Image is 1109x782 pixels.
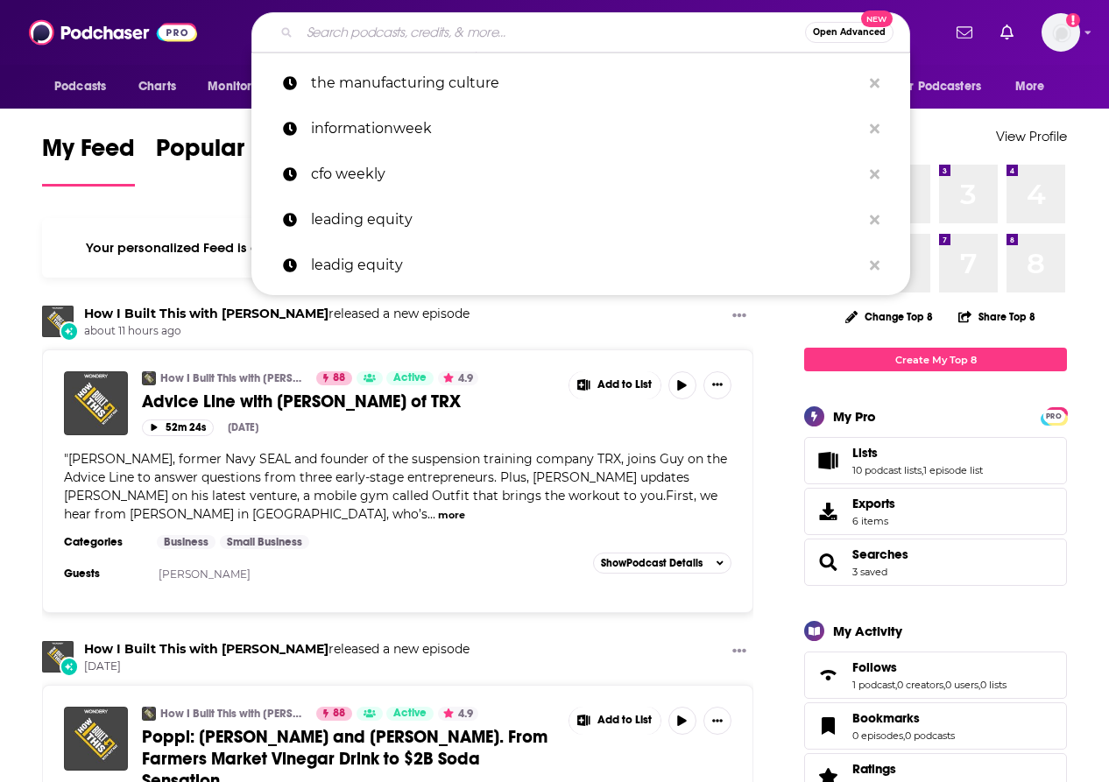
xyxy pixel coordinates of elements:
[64,371,128,435] img: Advice Line with Randy Hetrick of TRX
[804,437,1067,484] span: Lists
[922,464,923,476] span: ,
[903,729,905,742] span: ,
[64,567,143,581] h3: Guests
[804,652,1067,699] span: Follows
[852,710,920,726] span: Bookmarks
[905,729,955,742] a: 0 podcasts
[311,60,861,106] p: the manufacturing culture
[897,679,943,691] a: 0 creators
[127,70,187,103] a: Charts
[251,60,910,106] a: the manufacturing culture
[980,679,1007,691] a: 0 lists
[157,535,215,549] a: Business
[852,659,1007,675] a: Follows
[438,371,478,385] button: 4.9
[852,496,895,511] span: Exports
[251,243,910,288] a: leadig equity
[42,306,74,337] img: How I Built This with Guy Raz
[84,641,470,658] h3: released a new episode
[311,197,861,243] p: leading equity
[950,18,979,47] a: Show notifications dropdown
[84,641,328,657] a: How I Built This with Guy Raz
[861,11,893,27] span: New
[597,378,652,391] span: Add to List
[251,151,910,197] a: cfo weekly
[996,128,1067,144] a: View Profile
[142,371,156,385] img: How I Built This with Guy Raz
[957,299,1036,334] button: Share Top 8
[84,306,328,321] a: How I Built This with Guy Raz
[42,218,753,278] div: Your personalized Feed is curated based on the Podcasts, Creators, Users, and Lists that you Follow.
[1015,74,1045,99] span: More
[601,557,703,569] span: Show Podcast Details
[835,306,943,328] button: Change Top 8
[569,707,660,735] button: Show More Button
[993,18,1021,47] a: Show notifications dropdown
[852,659,897,675] span: Follows
[978,679,980,691] span: ,
[810,663,845,687] a: Follows
[725,306,753,328] button: Show More Button
[1042,13,1080,52] span: Logged in as systemsteam
[804,702,1067,750] span: Bookmarks
[220,535,309,549] a: Small Business
[311,243,861,288] p: leadig equity
[810,714,845,738] a: Bookmarks
[195,70,293,103] button: open menu
[386,371,434,385] a: Active
[142,419,214,436] button: 52m 24s
[333,705,345,722] span: 88
[427,506,435,522] span: ...
[923,464,983,476] a: 1 episode list
[833,408,876,425] div: My Pro
[64,707,128,771] img: Poppi: Allison and Stephen Ellsworth. From Farmers Market Vinegar Drink to $2B Soda Sensation
[156,133,305,187] a: Popular Feed
[64,451,727,522] span: "
[60,657,79,676] div: New Episode
[64,451,727,522] span: [PERSON_NAME], former Navy SEAL and founder of the suspension training company TRX, joins Guy on ...
[142,391,461,412] span: Advice Line with [PERSON_NAME] of TRX
[895,679,897,691] span: ,
[1043,410,1064,423] span: PRO
[886,70,1007,103] button: open menu
[852,445,983,461] a: Lists
[1066,13,1080,27] svg: Add a profile image
[1042,13,1080,52] button: Show profile menu
[897,74,981,99] span: For Podcasters
[251,197,910,243] a: leading equity
[852,729,903,742] a: 0 episodes
[852,445,878,461] span: Lists
[810,448,845,473] a: Lists
[852,515,895,527] span: 6 items
[42,133,135,173] span: My Feed
[311,106,861,151] p: informationweek
[569,371,660,399] button: Show More Button
[251,106,910,151] a: informationweek
[156,133,305,173] span: Popular Feed
[42,641,74,673] img: How I Built This with Guy Raz
[60,321,79,341] div: New Episode
[138,74,176,99] span: Charts
[1042,13,1080,52] img: User Profile
[943,679,945,691] span: ,
[393,370,427,387] span: Active
[84,659,470,674] span: [DATE]
[810,499,845,524] span: Exports
[852,464,922,476] a: 10 podcast lists
[703,707,731,735] button: Show More Button
[1003,70,1067,103] button: open menu
[64,535,143,549] h3: Categories
[852,546,908,562] a: Searches
[804,348,1067,371] a: Create My Top 8
[813,28,886,37] span: Open Advanced
[159,567,251,581] a: [PERSON_NAME]
[804,539,1067,586] span: Searches
[29,16,197,49] img: Podchaser - Follow, Share and Rate Podcasts
[142,391,556,412] a: Advice Line with [PERSON_NAME] of TRX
